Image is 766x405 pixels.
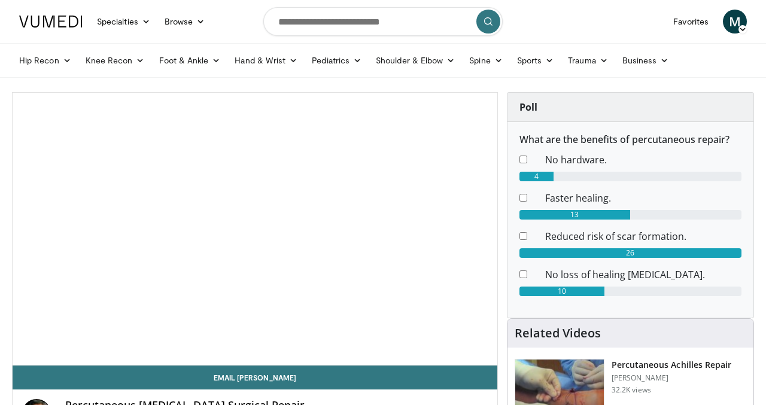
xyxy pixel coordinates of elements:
a: Hip Recon [12,48,78,72]
a: Specialties [90,10,157,34]
a: Shoulder & Elbow [369,48,462,72]
img: VuMedi Logo [19,16,83,28]
div: 4 [519,172,554,181]
h4: Related Videos [515,326,601,340]
video-js: Video Player [13,93,497,366]
input: Search topics, interventions [263,7,503,36]
a: Pediatrics [305,48,369,72]
a: Knee Recon [78,48,152,72]
div: 10 [519,287,605,296]
div: 13 [519,210,631,220]
strong: Poll [519,101,537,114]
a: Favorites [666,10,716,34]
dd: Faster healing. [536,191,750,205]
a: Hand & Wrist [227,48,305,72]
dd: No loss of healing [MEDICAL_DATA]. [536,267,750,282]
a: M [723,10,747,34]
dd: Reduced risk of scar formation. [536,229,750,243]
a: Foot & Ankle [152,48,228,72]
a: Spine [462,48,509,72]
a: Trauma [561,48,615,72]
dd: No hardware. [536,153,750,167]
a: Email [PERSON_NAME] [13,366,497,389]
div: 26 [519,248,741,258]
p: 32.2K views [612,385,651,395]
h6: What are the benefits of percutaneous repair? [519,134,741,145]
h3: Percutaneous Achilles Repair [612,359,732,371]
a: Sports [510,48,561,72]
a: Browse [157,10,212,34]
p: [PERSON_NAME] [612,373,732,383]
a: Business [615,48,676,72]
